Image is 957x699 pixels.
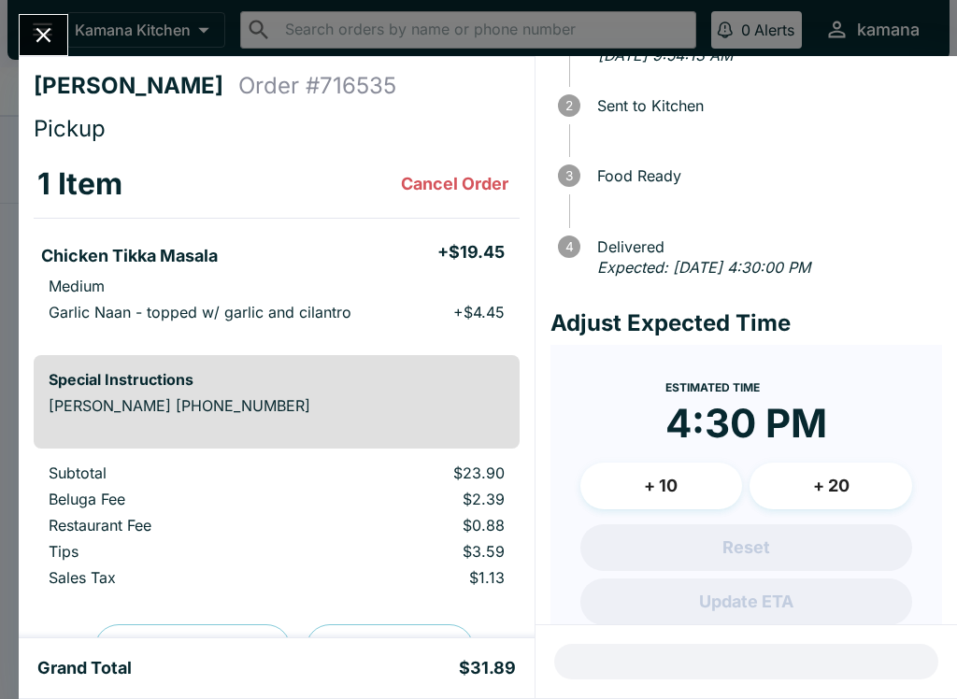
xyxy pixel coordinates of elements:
table: orders table [34,150,520,340]
p: Sales Tax [49,568,291,587]
text: 3 [565,168,573,183]
button: Close [20,15,67,55]
h5: Grand Total [37,657,132,679]
p: Subtotal [49,464,291,482]
button: + 20 [750,463,912,509]
p: Medium [49,277,105,295]
table: orders table [34,464,520,594]
h4: [PERSON_NAME] [34,72,238,100]
h5: $31.89 [459,657,516,679]
p: Garlic Naan - topped w/ garlic and cilantro [49,303,351,321]
h6: Special Instructions [49,370,505,389]
h5: Chicken Tikka Masala [41,245,218,267]
p: + $4.45 [453,303,505,321]
p: $3.59 [321,542,504,561]
span: Food Ready [588,167,942,184]
h5: + $19.45 [437,241,505,264]
p: $23.90 [321,464,504,482]
h4: Order # 716535 [238,72,396,100]
text: 2 [565,98,573,113]
text: 4 [564,239,573,254]
h4: Adjust Expected Time [550,309,942,337]
p: Beluga Fee [49,490,291,508]
button: Cancel Order [393,165,516,203]
span: Delivered [588,238,942,255]
span: Pickup [34,115,106,142]
em: Expected: [DATE] 4:30:00 PM [597,258,810,277]
button: Print Receipt [306,624,474,673]
button: + 10 [580,463,743,509]
button: Preview Receipt [94,624,291,673]
p: Restaurant Fee [49,516,291,535]
h3: 1 Item [37,165,122,203]
p: $1.13 [321,568,504,587]
span: Sent to Kitchen [588,97,942,114]
time: 4:30 PM [665,399,827,448]
span: Estimated Time [665,380,760,394]
p: [PERSON_NAME] [PHONE_NUMBER] [49,396,505,415]
p: $2.39 [321,490,504,508]
p: Tips [49,542,291,561]
p: $0.88 [321,516,504,535]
